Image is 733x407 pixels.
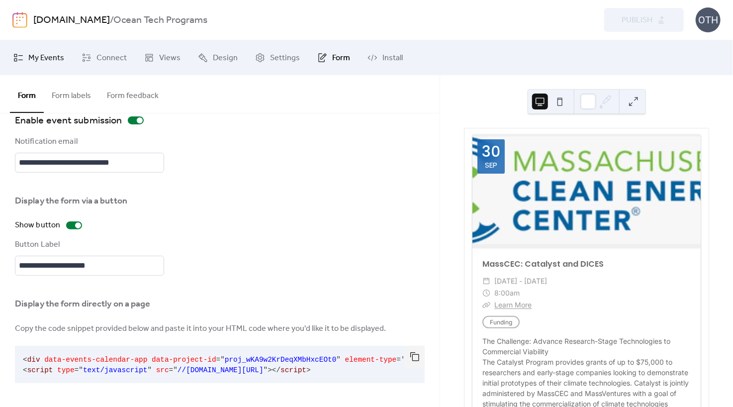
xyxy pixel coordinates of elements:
span: Install [382,52,403,64]
span: element-type [345,356,397,364]
a: Connect [74,44,134,71]
img: logo [12,12,27,28]
div: Show button [15,219,60,231]
b: Ocean Tech Programs [113,11,207,30]
span: " [79,366,83,374]
span: text/javascript [83,366,148,374]
span: = [216,356,221,364]
div: OTH [696,7,721,32]
span: " [336,356,341,364]
a: Learn More [494,301,532,309]
div: Display the form via a button [15,195,162,207]
span: src [156,366,169,374]
span: > [306,366,311,374]
div: ​ [482,287,490,299]
a: MassCEC: Catalyst and DICES [482,258,604,270]
span: < [23,366,27,374]
button: Form labels [44,75,99,112]
span: Form [332,52,350,64]
span: script [280,366,306,374]
span: //[DOMAIN_NAME][URL] [178,366,264,374]
span: " [264,366,268,374]
span: [DATE] - [DATE] [494,275,547,287]
span: My Events [28,52,64,64]
span: = [169,366,174,374]
button: Form [10,75,44,113]
a: Design [190,44,245,71]
a: Settings [248,44,307,71]
div: 30 [482,144,500,159]
span: div [27,356,40,364]
span: " [173,366,178,374]
div: Display the form directly on a page [15,298,423,310]
span: > [268,366,272,374]
div: Button Label [15,239,162,251]
span: type [57,366,75,374]
span: Copy the code snippet provided below and paste it into your HTML code where you'd like it to be d... [15,323,386,335]
a: Install [360,44,410,71]
span: = [75,366,79,374]
span: Settings [270,52,300,64]
span: data-events-calendar-app [44,356,147,364]
span: 8:00am [494,287,520,299]
span: = [396,356,401,364]
span: < [23,356,27,364]
a: [DOMAIN_NAME] [33,11,110,30]
button: Form feedback [99,75,167,112]
span: Views [159,52,181,64]
span: script [27,366,53,374]
span: " [147,366,152,374]
b: / [110,11,113,30]
a: My Events [6,44,72,71]
div: Notification email [15,136,162,148]
span: proj_wKA9w2KrDeqXMbHxcEOt0 [225,356,337,364]
div: Sep [485,161,497,169]
div: ​ [482,275,490,287]
span: Enable event submission [15,113,122,129]
span: " [220,356,225,364]
span: </ [272,366,280,374]
span: ' [401,356,405,364]
span: Design [213,52,238,64]
span: data-project-id [152,356,216,364]
div: ​ [482,299,490,311]
span: Connect [96,52,127,64]
a: Views [137,44,188,71]
a: Form [310,44,358,71]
